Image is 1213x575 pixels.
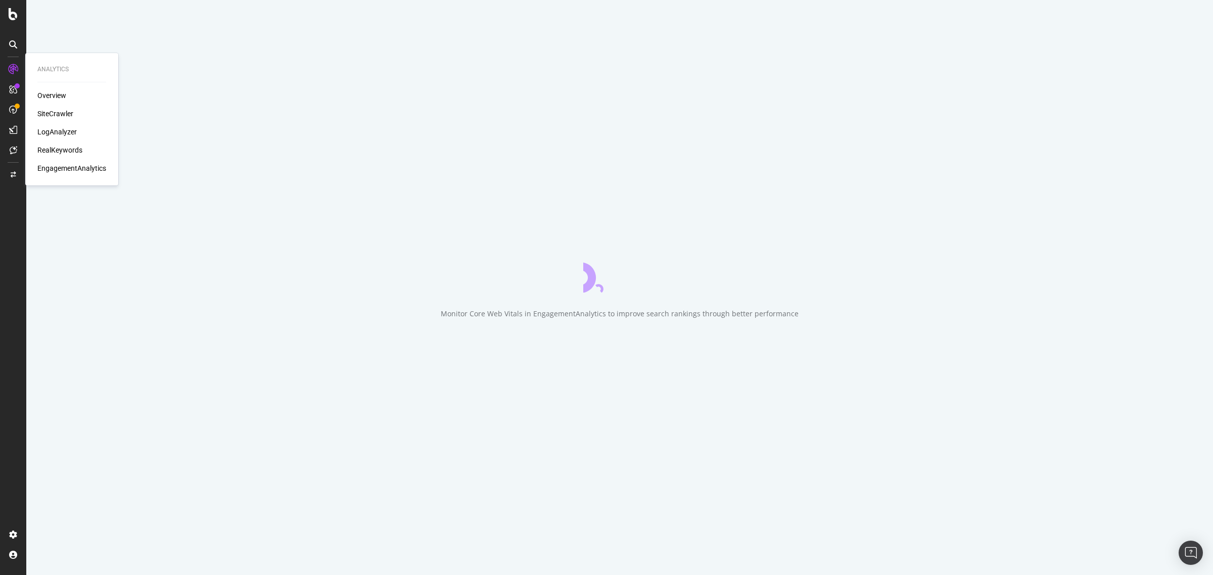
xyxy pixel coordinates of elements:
a: LogAnalyzer [37,127,77,137]
a: Overview [37,90,66,101]
div: Monitor Core Web Vitals in EngagementAnalytics to improve search rankings through better performance [441,309,799,319]
div: Open Intercom Messenger [1179,541,1203,565]
a: EngagementAnalytics [37,163,106,173]
div: Tooltip anchor [21,146,30,155]
a: SiteCrawler [37,109,73,119]
div: animation [583,256,656,293]
a: RealKeywords [37,145,82,155]
div: Analytics [37,65,106,74]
